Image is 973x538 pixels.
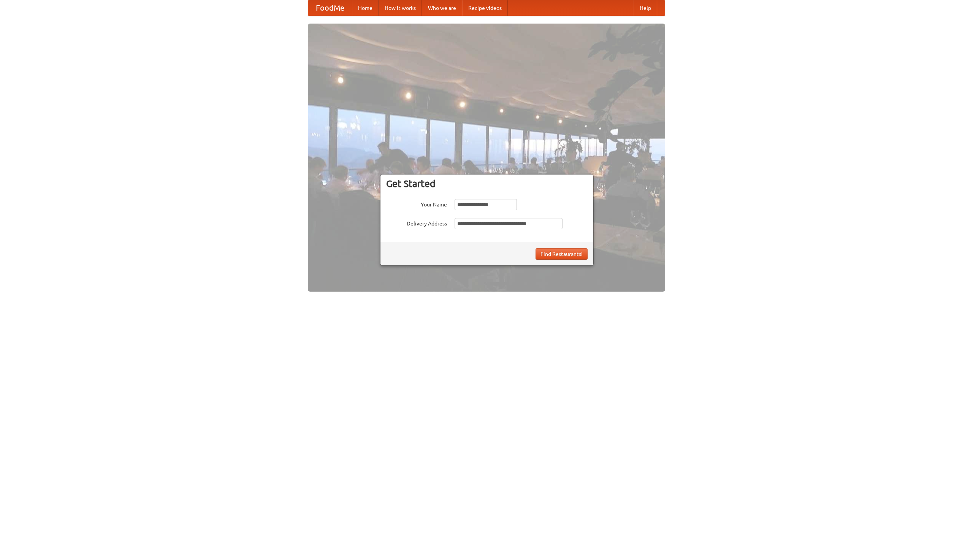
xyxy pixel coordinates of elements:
a: FoodMe [308,0,352,16]
button: Find Restaurants! [536,248,588,260]
h3: Get Started [386,178,588,189]
label: Delivery Address [386,218,447,227]
a: Recipe videos [462,0,508,16]
label: Your Name [386,199,447,208]
a: Who we are [422,0,462,16]
a: Home [352,0,379,16]
a: How it works [379,0,422,16]
a: Help [634,0,657,16]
